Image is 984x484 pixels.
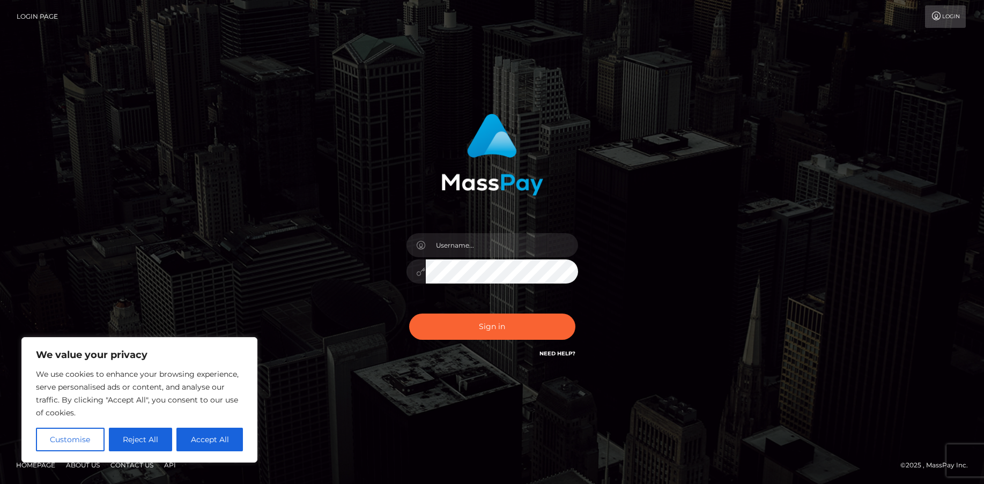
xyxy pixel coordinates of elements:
[62,457,104,473] a: About Us
[106,457,158,473] a: Contact Us
[12,457,60,473] a: Homepage
[109,428,173,451] button: Reject All
[21,337,257,463] div: We value your privacy
[426,233,578,257] input: Username...
[36,348,243,361] p: We value your privacy
[539,350,575,357] a: Need Help?
[160,457,180,473] a: API
[925,5,966,28] a: Login
[441,114,543,196] img: MassPay Login
[17,5,58,28] a: Login Page
[36,368,243,419] p: We use cookies to enhance your browsing experience, serve personalised ads or content, and analys...
[409,314,575,340] button: Sign in
[176,428,243,451] button: Accept All
[900,459,976,471] div: © 2025 , MassPay Inc.
[36,428,105,451] button: Customise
